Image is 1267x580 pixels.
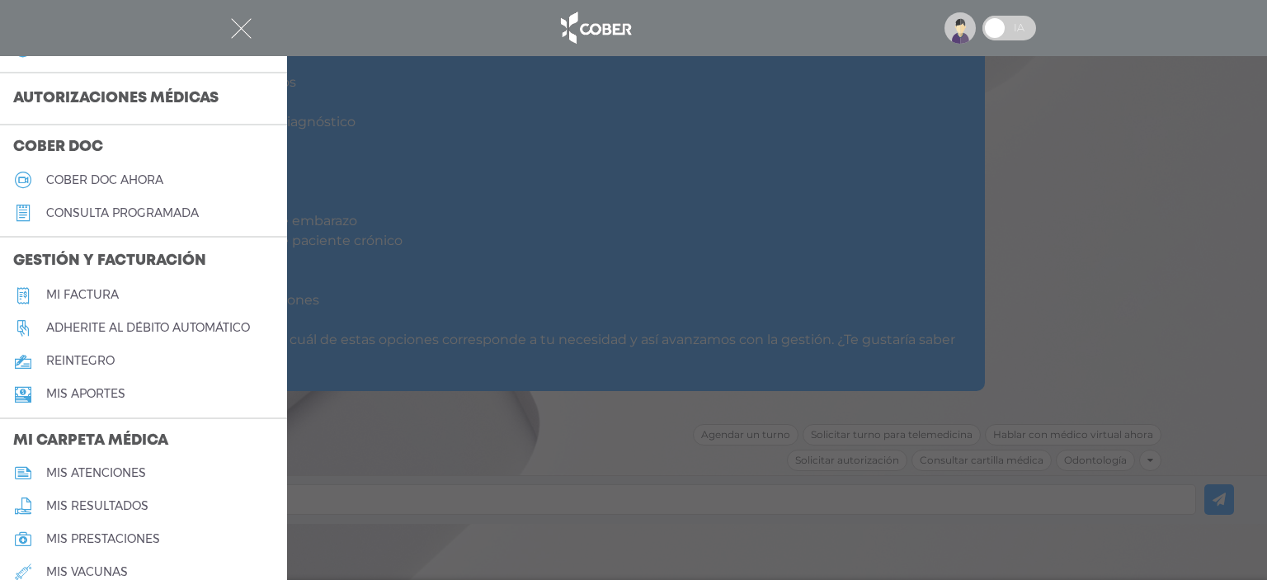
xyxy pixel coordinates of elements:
[46,321,250,335] h5: Adherite al débito automático
[46,173,163,187] h5: Cober doc ahora
[552,8,638,48] img: logo_cober_home-white.png
[46,288,119,302] h5: Mi factura
[46,387,125,401] h5: Mis aportes
[46,206,199,220] h5: consulta programada
[46,499,148,513] h5: mis resultados
[46,354,115,368] h5: reintegro
[46,532,160,546] h5: mis prestaciones
[231,18,252,39] img: Cober_menu-close-white.svg
[944,12,976,44] img: profile-placeholder.svg
[46,565,128,579] h5: mis vacunas
[46,466,146,480] h5: mis atenciones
